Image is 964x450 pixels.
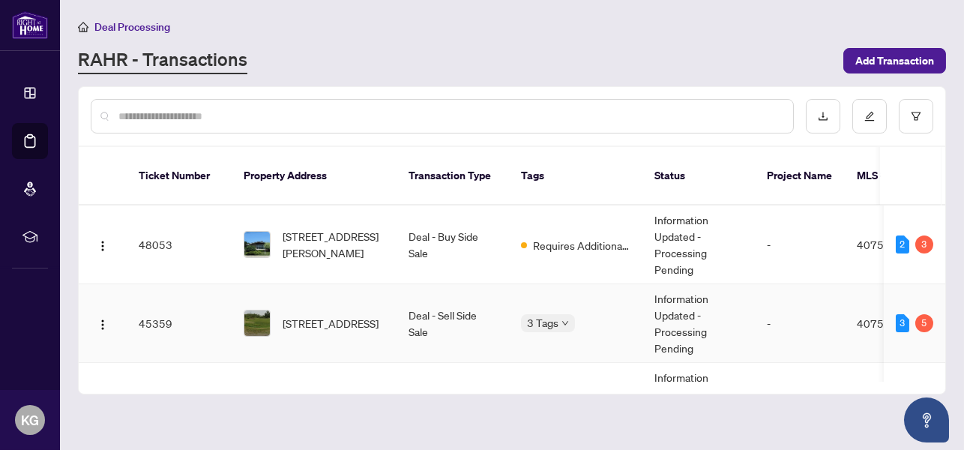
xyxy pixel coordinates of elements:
div: 3 [915,235,933,253]
span: Add Transaction [855,49,934,73]
th: MLS # [845,147,935,205]
td: Deal - Sell Side Sale [397,284,509,363]
span: filter [911,111,921,121]
span: download [818,111,828,121]
td: Information Updated - Processing Pending [642,284,755,363]
span: Deal Processing [94,20,170,34]
img: thumbnail-img [244,232,270,257]
img: logo [12,11,48,39]
button: download [806,99,840,133]
div: 3 [896,314,909,332]
span: home [78,22,88,32]
td: Information Updated - Processing Pending [642,363,755,442]
td: Deal - Buy Side Sale [397,205,509,284]
span: edit [864,111,875,121]
td: - [755,205,845,284]
th: Project Name [755,147,845,205]
th: Transaction Type [397,147,509,205]
span: 40752009 [857,316,911,330]
td: - [755,284,845,363]
span: down [561,319,569,327]
button: edit [852,99,887,133]
span: 3 Tags [527,314,558,331]
td: Listing [397,363,509,442]
span: KG [21,409,39,430]
th: Ticket Number [127,147,232,205]
button: Open asap [904,397,949,442]
img: Logo [97,319,109,331]
a: RAHR - Transactions [78,47,247,74]
button: Logo [91,311,115,335]
td: 45359 [127,284,232,363]
button: Add Transaction [843,48,946,73]
img: thumbnail-img [244,310,270,336]
span: 40751972 [857,238,911,251]
th: Status [642,147,755,205]
div: 2 [896,235,909,253]
div: 5 [915,314,933,332]
td: 45091 [127,363,232,442]
button: filter [899,99,933,133]
td: - [755,363,845,442]
th: Tags [509,147,642,205]
span: [STREET_ADDRESS] [283,315,379,331]
img: Logo [97,240,109,252]
span: Requires Additional Docs [533,237,630,253]
span: [STREET_ADDRESS][PERSON_NAME] [283,228,385,261]
th: Property Address [232,147,397,205]
button: Logo [91,232,115,256]
td: 48053 [127,205,232,284]
td: Information Updated - Processing Pending [642,205,755,284]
